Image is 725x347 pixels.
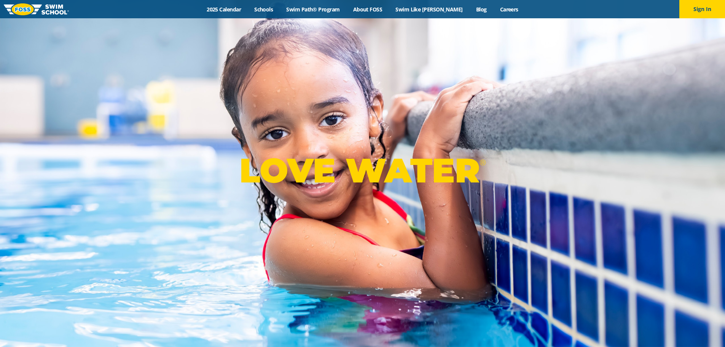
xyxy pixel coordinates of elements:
a: Swim Like [PERSON_NAME] [389,6,470,13]
p: LOVE WATER [239,150,486,191]
a: Careers [493,6,525,13]
a: Schools [248,6,280,13]
a: Swim Path® Program [280,6,346,13]
img: FOSS Swim School Logo [4,3,69,15]
a: 2025 Calendar [200,6,248,13]
a: Blog [469,6,493,13]
sup: ® [480,158,486,167]
a: About FOSS [346,6,389,13]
